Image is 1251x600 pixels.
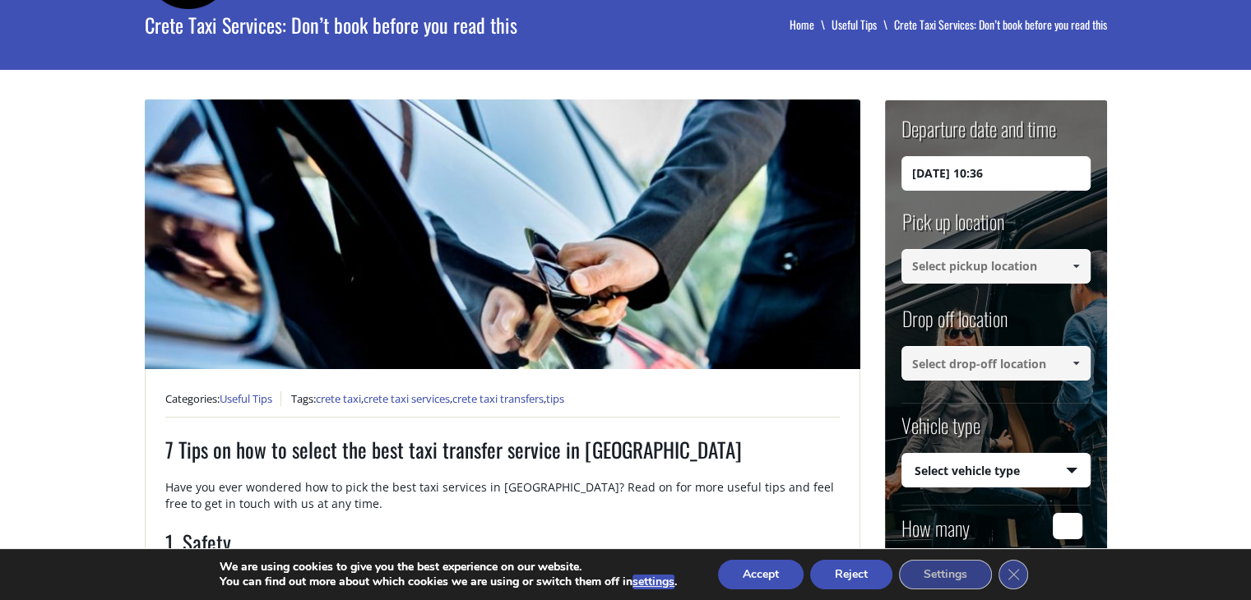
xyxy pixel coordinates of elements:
a: crete taxi transfers [452,391,544,406]
button: Accept [718,560,804,589]
span: 7 Tips on how to select the best taxi transfer service in [GEOGRAPHIC_DATA] [165,434,742,464]
label: Vehicle type [901,411,980,453]
label: Pick up location [901,207,1004,249]
input: Select pickup location [901,249,1091,284]
div: Have you ever wondered how to pick the best taxi services in [GEOGRAPHIC_DATA]? Read on for more ... [165,479,840,512]
span: Tags: , , , [291,391,564,406]
span: Categories: [165,391,281,406]
label: Drop off location [901,304,1008,346]
a: Show All Items [1062,249,1089,284]
h2: 1. Safety [165,528,840,567]
li: Crete Taxi Services: Don’t book before you read this [894,16,1107,33]
a: Show All Items [1062,346,1089,381]
button: Close GDPR Cookie Banner [998,560,1028,589]
p: We are using cookies to give you the best experience on our website. [220,560,677,575]
input: Select drop-off location [901,346,1091,381]
button: settings [632,575,674,589]
a: Home [790,16,832,33]
a: Useful Tips [220,391,272,406]
a: tips [546,391,564,406]
label: Departure date and time [901,114,1056,156]
p: You can find out more about which cookies we are using or switch them off in . [220,575,677,589]
img: Crete Taxi Services: Don’t book before you read this [145,99,860,369]
button: Reject [810,560,892,589]
a: crete taxi [316,391,361,406]
span: Select vehicle type [902,454,1090,488]
a: crete taxi services [364,391,450,406]
button: Settings [899,560,992,589]
a: Useful Tips [832,16,894,33]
